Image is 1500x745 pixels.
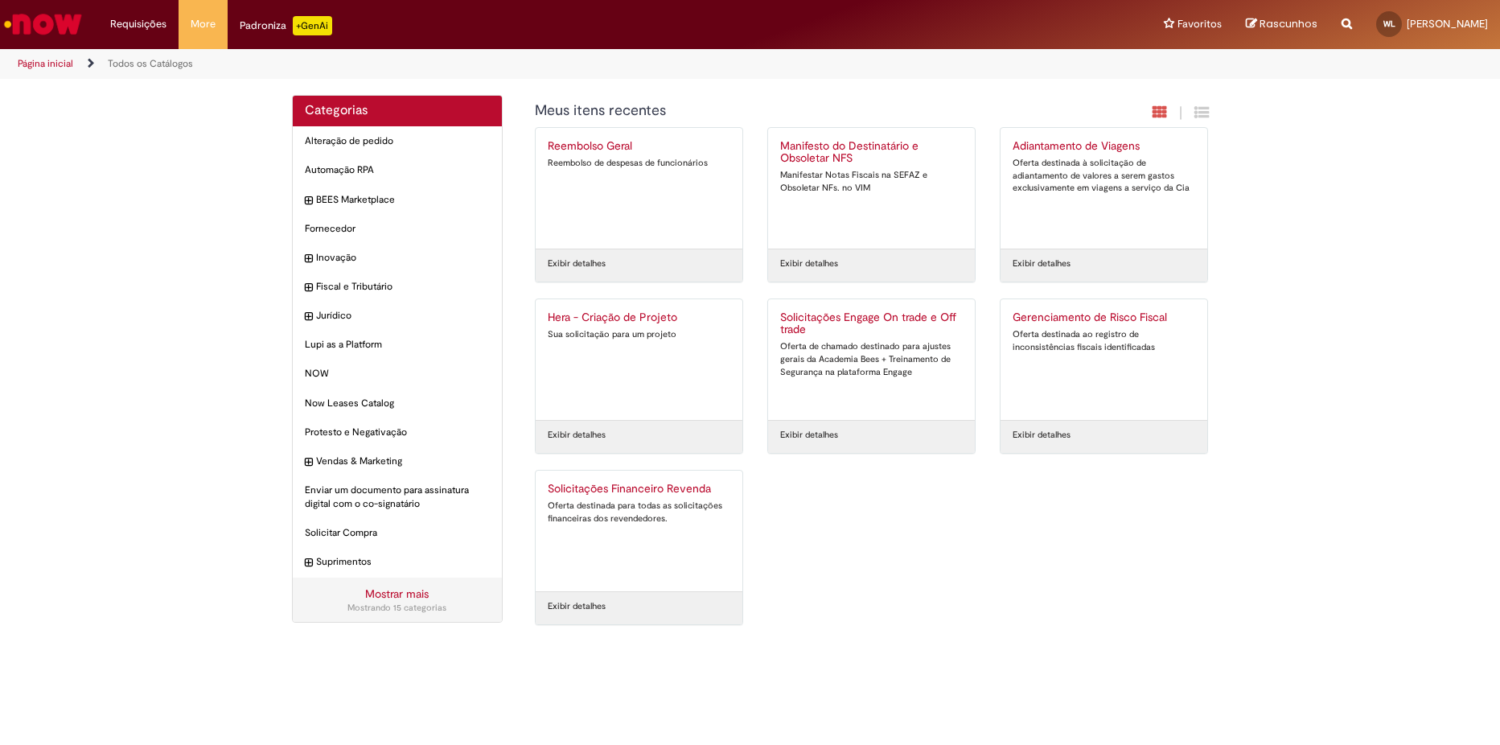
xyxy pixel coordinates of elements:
[780,311,963,337] h2: Solicitações Engage On trade e Off trade
[293,389,503,418] div: Now Leases Catalog
[293,272,503,302] div: expandir categoria Fiscal e Tributário Fiscal e Tributário
[1013,157,1195,195] div: Oferta destinada à solicitação de adiantamento de valores a serem gastos exclusivamente em viagen...
[293,418,503,447] div: Protesto e Negativação
[1013,328,1195,353] div: Oferta destinada ao registro de inconsistências fiscais identificadas
[1383,19,1395,29] span: WL
[1260,16,1317,31] span: Rascunhos
[305,193,312,209] i: expandir categoria BEES Marketplace
[305,555,312,571] i: expandir categoria Suprimentos
[305,397,491,410] span: Now Leases Catalog
[305,104,491,118] h2: Categorias
[293,359,503,389] div: NOW
[316,251,491,265] span: Inovação
[316,309,491,323] span: Jurídico
[305,484,491,511] span: Enviar um documento para assinatura digital com o co-signatário
[1013,140,1195,153] h2: Adiantamento de Viagens
[535,103,1034,119] h1: {"description":"","title":"Meus itens recentes"} Categoria
[1194,105,1209,120] i: Exibição de grade
[548,311,730,324] h2: Hera - Criação de Projeto
[240,16,332,35] div: Padroniza
[548,157,730,170] div: Reembolso de despesas de funcionários
[548,257,606,270] a: Exibir detalhes
[108,57,193,70] a: Todos os Catálogos
[305,280,312,296] i: expandir categoria Fiscal e Tributário
[780,429,838,442] a: Exibir detalhes
[293,126,503,577] ul: Categorias
[305,251,312,267] i: expandir categoria Inovação
[548,140,730,153] h2: Reembolso Geral
[12,49,988,79] ul: Trilhas de página
[305,338,491,352] span: Lupi as a Platform
[293,301,503,331] div: expandir categoria Jurídico Jurídico
[305,134,491,148] span: Alteração de pedido
[548,500,730,525] div: Oferta destinada para todas as solicitações financeiras dos revendedores.
[780,340,963,378] div: Oferta de chamado destinado para ajustes gerais da Academia Bees + Treinamento de Segurança na pl...
[191,16,216,32] span: More
[548,483,730,496] h2: Solicitações Financeiro Revenda
[293,214,503,244] div: Fornecedor
[293,447,503,476] div: expandir categoria Vendas & Marketing Vendas & Marketing
[1013,311,1195,324] h2: Gerenciamento de Risco Fiscal
[1177,16,1222,32] span: Favoritos
[305,163,491,177] span: Automação RPA
[1407,17,1488,31] span: [PERSON_NAME]
[293,243,503,273] div: expandir categoria Inovação Inovação
[293,155,503,185] div: Automação RPA
[316,193,491,207] span: BEES Marketplace
[293,126,503,156] div: Alteração de pedido
[316,280,491,294] span: Fiscal e Tributário
[1013,429,1071,442] a: Exibir detalhes
[1179,104,1182,122] span: |
[536,471,742,591] a: Solicitações Financeiro Revenda Oferta destinada para todas as solicitações financeiras dos reven...
[780,169,963,194] div: Manifestar Notas Fiscais na SEFAZ e Obsoletar NFs. no VIM
[2,8,84,40] img: ServiceNow
[305,367,491,381] span: NOW
[293,16,332,35] p: +GenAi
[1153,105,1167,120] i: Exibição em cartão
[1013,257,1071,270] a: Exibir detalhes
[305,222,491,236] span: Fornecedor
[305,602,491,615] div: Mostrando 15 categorias
[293,547,503,577] div: expandir categoria Suprimentos Suprimentos
[1001,128,1207,249] a: Adiantamento de Viagens Oferta destinada à solicitação de adiantamento de valores a serem gastos ...
[780,257,838,270] a: Exibir detalhes
[1246,17,1317,32] a: Rascunhos
[305,309,312,325] i: expandir categoria Jurídico
[768,299,975,420] a: Solicitações Engage On trade e Off trade Oferta de chamado destinado para ajustes gerais da Acade...
[1001,299,1207,420] a: Gerenciamento de Risco Fiscal Oferta destinada ao registro de inconsistências fiscais identificadas
[305,455,312,471] i: expandir categoria Vendas & Marketing
[293,185,503,215] div: expandir categoria BEES Marketplace BEES Marketplace
[293,330,503,360] div: Lupi as a Platform
[536,299,742,420] a: Hera - Criação de Projeto Sua solicitação para um projeto
[548,328,730,341] div: Sua solicitação para um projeto
[316,455,491,468] span: Vendas & Marketing
[293,518,503,548] div: Solicitar Compra
[18,57,73,70] a: Página inicial
[305,526,491,540] span: Solicitar Compra
[548,429,606,442] a: Exibir detalhes
[548,600,606,613] a: Exibir detalhes
[780,140,963,166] h2: Manifesto do Destinatário e Obsoletar NFS
[316,555,491,569] span: Suprimentos
[110,16,166,32] span: Requisições
[293,475,503,519] div: Enviar um documento para assinatura digital com o co-signatário
[536,128,742,249] a: Reembolso Geral Reembolso de despesas de funcionários
[365,587,429,601] a: Mostrar mais
[768,128,975,249] a: Manifesto do Destinatário e Obsoletar NFS Manifestar Notas Fiscais na SEFAZ e Obsoletar NFs. no VIM
[305,426,491,439] span: Protesto e Negativação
